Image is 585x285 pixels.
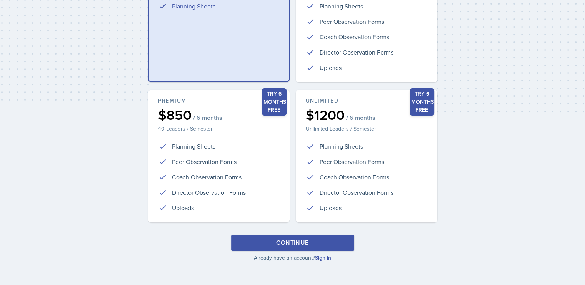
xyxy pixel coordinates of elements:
[320,32,389,41] p: Coach Observation Forms
[320,203,342,212] p: Uploads
[262,88,287,116] div: Try 6 months free
[172,203,194,212] p: Uploads
[148,254,437,262] p: Already have an account?
[320,2,363,11] p: Planning Sheets
[410,88,434,116] div: Try 6 months free
[320,157,384,166] p: Peer Observation Forms
[158,97,280,105] div: Premium
[320,142,363,151] p: Planning Sheets
[172,2,215,11] p: Planning Sheets
[315,254,331,262] a: Sign in
[320,63,342,72] p: Uploads
[231,235,354,251] button: Continue
[172,188,246,197] p: Director Observation Forms
[346,114,375,121] span: / 6 months
[320,17,384,26] p: Peer Observation Forms
[158,108,280,122] div: $850
[276,238,308,247] div: Continue
[320,48,393,57] p: Director Observation Forms
[306,97,427,105] div: Unlimited
[193,114,222,121] span: / 6 months
[172,142,215,151] p: Planning Sheets
[158,125,280,133] p: 40 Leaders / Semester
[320,188,393,197] p: Director Observation Forms
[320,172,389,182] p: Coach Observation Forms
[172,157,237,166] p: Peer Observation Forms
[172,172,242,182] p: Coach Observation Forms
[306,125,427,133] p: Unlimited Leaders / Semester
[306,108,427,122] div: $1200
